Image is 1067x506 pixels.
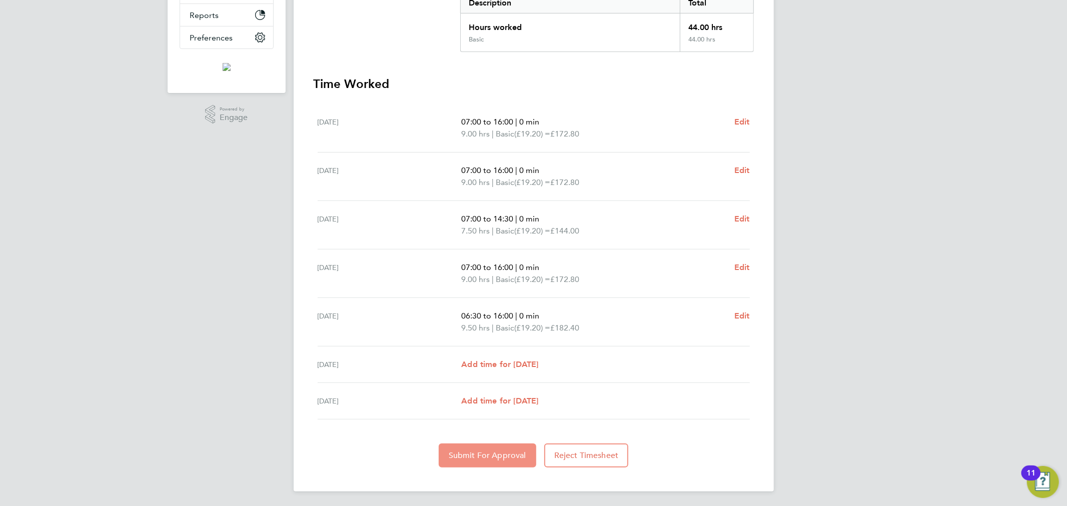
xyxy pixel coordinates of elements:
span: Edit [734,311,750,320]
span: 9.00 hrs [461,274,490,284]
span: (£19.20) = [514,226,550,235]
div: [DATE] [318,261,462,285]
span: Edit [734,262,750,272]
button: Reports [180,4,273,26]
div: [DATE] [318,395,462,407]
div: 11 [1026,473,1035,486]
div: Basic [469,35,484,43]
span: Edit [734,165,750,175]
span: | [515,262,517,272]
span: Basic [496,273,514,285]
span: Edit [734,117,750,126]
img: linsco-logo-retina.png [223,63,231,71]
a: Edit [734,213,750,225]
a: Edit [734,116,750,128]
div: [DATE] [318,310,462,334]
span: Basic [496,176,514,188]
button: Preferences [180,26,273,48]
span: 0 min [519,262,539,272]
h3: Time Worked [314,76,754,92]
a: Powered byEngage [205,105,248,124]
span: Basic [496,322,514,334]
span: | [515,117,517,126]
span: 07:00 to 16:00 [461,262,513,272]
div: [DATE] [318,358,462,370]
button: Open Resource Center, 11 new notifications [1027,466,1059,498]
a: Add time for [DATE] [461,358,538,370]
span: Add time for [DATE] [461,359,538,369]
span: | [492,323,494,332]
span: Basic [496,225,514,237]
span: Engage [220,113,248,122]
span: Edit [734,214,750,223]
span: 0 min [519,165,539,175]
span: 0 min [519,117,539,126]
span: 9.00 hrs [461,129,490,138]
span: | [492,226,494,235]
span: 9.50 hrs [461,323,490,332]
span: Preferences [190,33,233,42]
span: 06:30 to 16:00 [461,311,513,320]
span: Submit For Approval [449,450,526,460]
span: (£19.20) = [514,323,550,332]
span: | [492,129,494,138]
span: 9.00 hrs [461,177,490,187]
a: Edit [734,261,750,273]
div: [DATE] [318,164,462,188]
span: | [515,214,517,223]
span: £172.80 [550,274,579,284]
span: 07:00 to 16:00 [461,165,513,175]
span: (£19.20) = [514,129,550,138]
span: 0 min [519,311,539,320]
div: [DATE] [318,116,462,140]
span: | [492,274,494,284]
div: [DATE] [318,213,462,237]
span: | [515,165,517,175]
span: £144.00 [550,226,579,235]
a: Edit [734,310,750,322]
span: £172.80 [550,177,579,187]
span: Powered by [220,105,248,113]
span: | [492,177,494,187]
span: Reject Timesheet [554,450,619,460]
a: Add time for [DATE] [461,395,538,407]
a: Go to home page [180,59,274,75]
span: (£19.20) = [514,177,550,187]
span: Basic [496,128,514,140]
span: Add time for [DATE] [461,396,538,405]
span: £172.80 [550,129,579,138]
span: 0 min [519,214,539,223]
button: Reject Timesheet [544,443,629,467]
span: 07:00 to 16:00 [461,117,513,126]
span: (£19.20) = [514,274,550,284]
button: Submit For Approval [439,443,536,467]
div: 44.00 hrs [680,35,753,51]
div: 44.00 hrs [680,13,753,35]
span: 07:00 to 14:30 [461,214,513,223]
div: Hours worked [461,13,680,35]
span: 7.50 hrs [461,226,490,235]
span: £182.40 [550,323,579,332]
span: | [515,311,517,320]
a: Edit [734,164,750,176]
span: Reports [190,10,219,20]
